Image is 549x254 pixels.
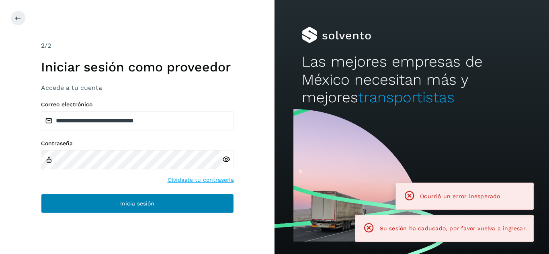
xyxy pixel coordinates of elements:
span: Ocurrió un error inesperado [420,193,500,199]
label: Correo electrónico [41,101,234,108]
label: Contraseña [41,140,234,147]
span: Inicia sesión [120,201,154,206]
button: Inicia sesión [41,194,234,213]
a: Olvidaste tu contraseña [168,176,234,184]
span: Su sesión ha caducado, por favor vuelva a ingresar. [380,225,527,232]
div: /2 [41,41,234,51]
h3: Accede a tu cuenta [41,84,234,91]
span: transportistas [358,89,455,106]
span: 2 [41,42,45,49]
h2: Las mejores empresas de México necesitan más y mejores [302,53,521,106]
h1: Iniciar sesión como proveedor [41,59,234,75]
